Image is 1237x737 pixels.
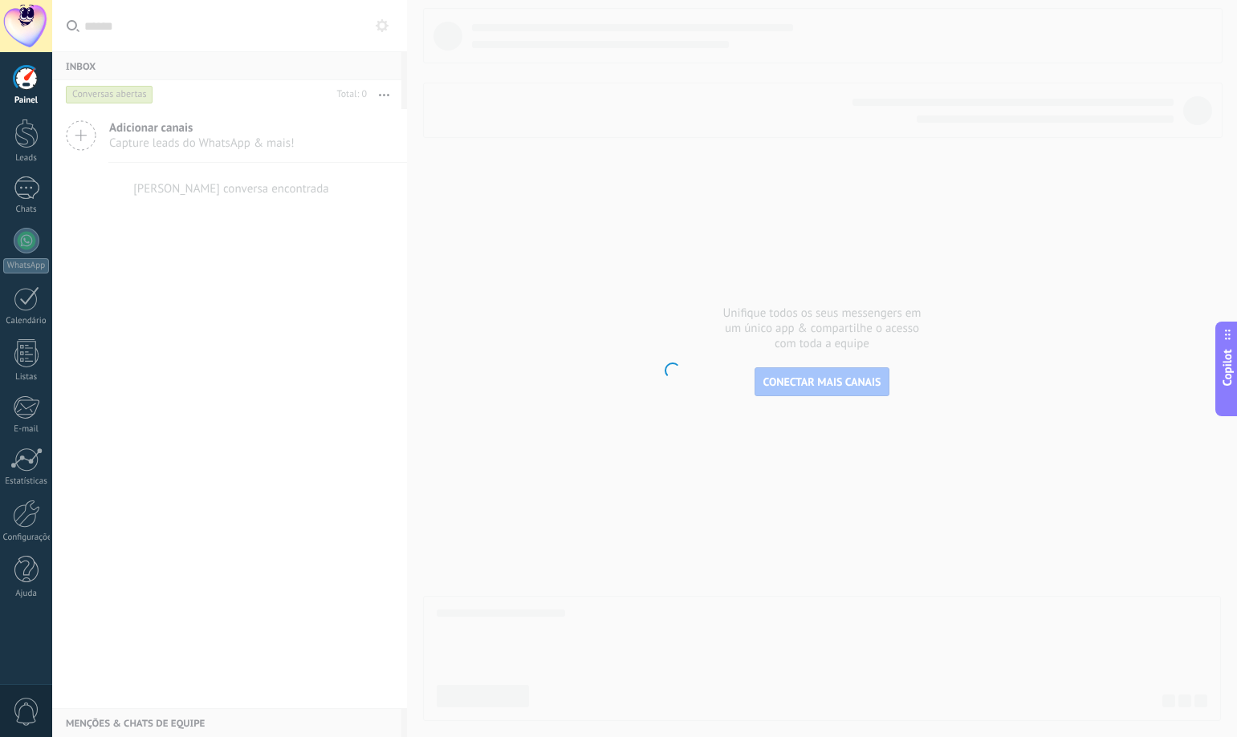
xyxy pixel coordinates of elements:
div: Chats [3,204,50,215]
div: Configurações [3,533,50,543]
div: Estatísticas [3,476,50,487]
div: E-mail [3,424,50,435]
div: Ajuda [3,589,50,599]
span: Copilot [1219,349,1235,386]
div: Calendário [3,316,50,326]
div: Leads [3,153,50,164]
div: WhatsApp [3,258,49,273]
div: Listas [3,372,50,383]
div: Painel [3,95,50,106]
